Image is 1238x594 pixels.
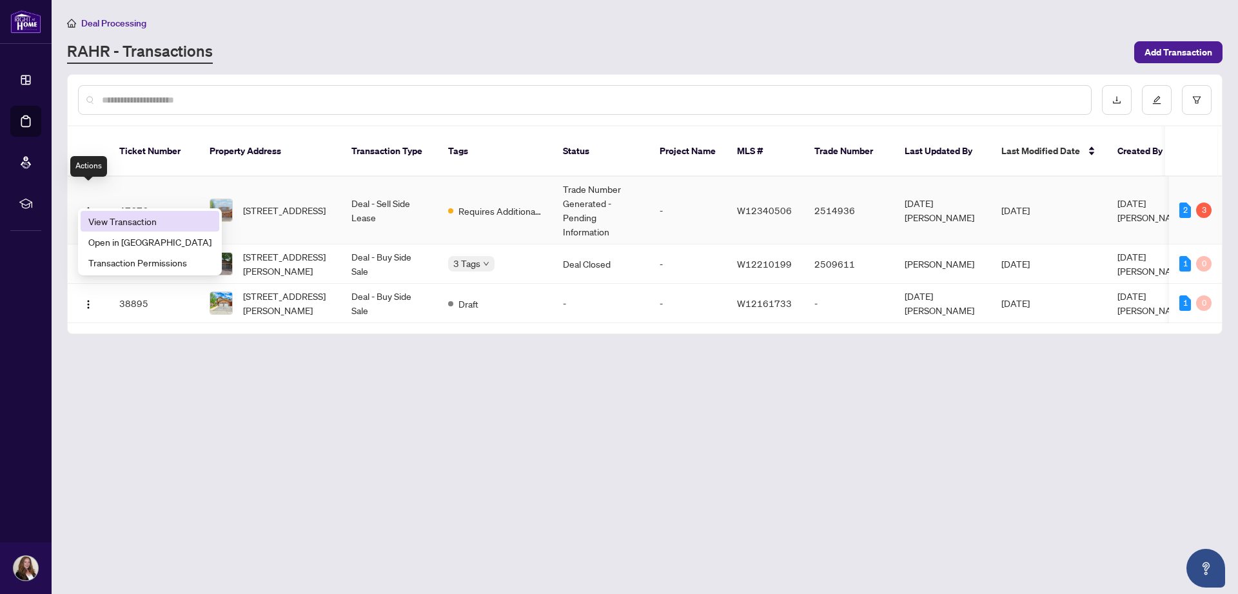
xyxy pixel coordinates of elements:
[1186,549,1225,588] button: Open asap
[737,204,792,216] span: W12340506
[1196,203,1212,218] div: 3
[1145,42,1212,63] span: Add Transaction
[727,126,804,177] th: MLS #
[894,126,991,177] th: Last Updated By
[1102,85,1132,115] button: download
[70,156,107,177] div: Actions
[78,293,99,313] button: Logo
[243,289,331,317] span: [STREET_ADDRESS][PERSON_NAME]
[804,126,894,177] th: Trade Number
[81,17,146,29] span: Deal Processing
[83,299,93,310] img: Logo
[14,556,38,580] img: Profile Icon
[1112,95,1121,104] span: download
[804,244,894,284] td: 2509611
[1117,251,1187,277] span: [DATE][PERSON_NAME]
[894,244,991,284] td: [PERSON_NAME]
[1001,297,1030,309] span: [DATE]
[341,177,438,244] td: Deal - Sell Side Lease
[553,284,649,323] td: -
[649,177,727,244] td: -
[458,297,478,311] span: Draft
[10,10,41,34] img: logo
[109,284,199,323] td: 38895
[67,19,76,28] span: home
[991,126,1107,177] th: Last Modified Date
[1152,95,1161,104] span: edit
[83,206,93,217] img: Logo
[243,250,331,278] span: [STREET_ADDRESS][PERSON_NAME]
[1117,290,1187,316] span: [DATE][PERSON_NAME]
[1196,295,1212,311] div: 0
[1142,85,1172,115] button: edit
[553,177,649,244] td: Trade Number Generated - Pending Information
[1179,295,1191,311] div: 1
[1001,204,1030,216] span: [DATE]
[649,284,727,323] td: -
[210,199,232,221] img: thumbnail-img
[553,126,649,177] th: Status
[78,200,99,221] button: Logo
[341,244,438,284] td: Deal - Buy Side Sale
[88,214,211,228] span: View Transaction
[737,297,792,309] span: W12161733
[894,177,991,244] td: [DATE][PERSON_NAME]
[1134,41,1223,63] button: Add Transaction
[483,261,489,267] span: down
[341,126,438,177] th: Transaction Type
[804,284,894,323] td: -
[438,126,553,177] th: Tags
[210,292,232,314] img: thumbnail-img
[88,235,211,249] span: Open in [GEOGRAPHIC_DATA]
[804,177,894,244] td: 2514936
[649,244,727,284] td: -
[894,284,991,323] td: [DATE][PERSON_NAME]
[649,126,727,177] th: Project Name
[737,258,792,270] span: W12210199
[1196,256,1212,272] div: 0
[1179,256,1191,272] div: 1
[109,126,199,177] th: Ticket Number
[1117,197,1187,223] span: [DATE][PERSON_NAME]
[88,255,211,270] span: Transaction Permissions
[553,244,649,284] td: Deal Closed
[458,204,542,218] span: Requires Additional Docs
[1192,95,1201,104] span: filter
[341,284,438,323] td: Deal - Buy Side Sale
[1179,203,1191,218] div: 2
[1107,126,1184,177] th: Created By
[1001,258,1030,270] span: [DATE]
[199,126,341,177] th: Property Address
[1001,144,1080,158] span: Last Modified Date
[109,177,199,244] td: 47676
[243,203,326,217] span: [STREET_ADDRESS]
[1182,85,1212,115] button: filter
[67,41,213,64] a: RAHR - Transactions
[453,256,480,271] span: 3 Tags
